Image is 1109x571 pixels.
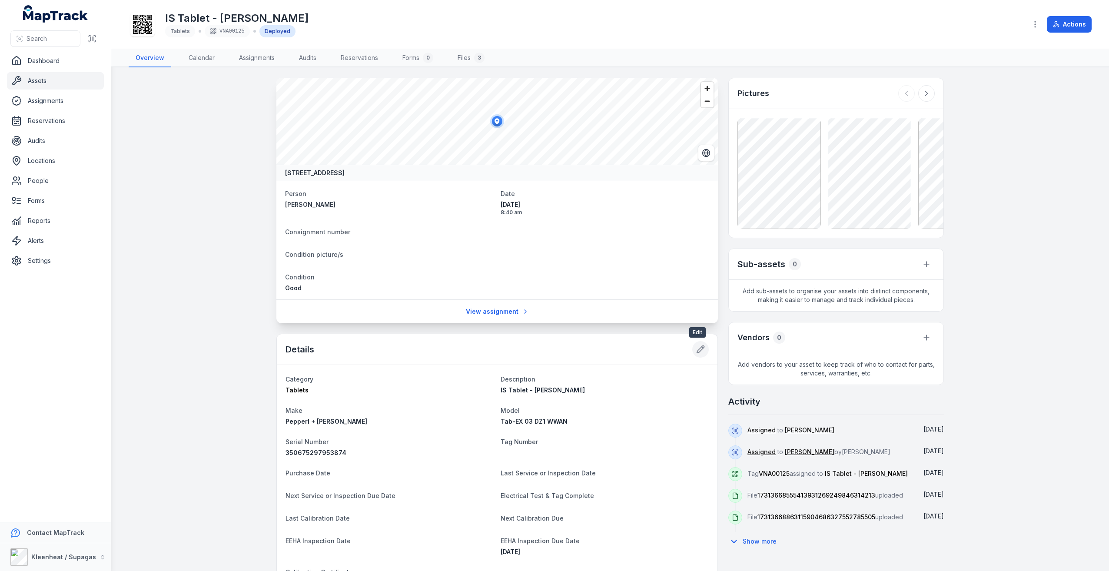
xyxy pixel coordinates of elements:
span: Edit [689,327,706,338]
span: [DATE] [923,512,944,520]
button: Switch to Satellite View [698,145,714,161]
a: Reservations [7,112,104,129]
span: Condition picture/s [285,251,343,258]
h2: Details [286,343,314,355]
span: Model [501,407,520,414]
span: Good [285,284,302,292]
div: 0 [423,53,433,63]
a: Assignments [232,49,282,67]
strong: [PERSON_NAME] [285,200,494,209]
span: 8:40 am [501,209,709,216]
a: Reservations [334,49,385,67]
span: Date [501,190,515,197]
a: MapTrack [23,5,88,23]
span: [DATE] [923,491,944,498]
a: Forms [7,192,104,209]
a: [PERSON_NAME] [785,448,834,456]
button: Zoom out [701,95,714,107]
div: VNA00125 [205,25,250,37]
button: Search [10,30,80,47]
span: to by [PERSON_NAME] [747,448,890,455]
span: Condition [285,273,315,281]
span: [DATE] [923,447,944,455]
div: 0 [789,258,801,270]
h2: Activity [728,395,760,408]
span: File uploaded [747,513,903,521]
span: Next Service or Inspection Due Date [286,492,395,499]
span: 350675297953874 [286,449,346,456]
span: Last Service or Inspection Date [501,469,596,477]
h3: Vendors [737,332,770,344]
span: Description [501,375,535,383]
span: File uploaded [747,491,903,499]
span: 17313668863115904686327552785505 [757,513,875,521]
a: Files3 [451,49,491,67]
a: Assigned [747,448,776,456]
span: 17313668555413931269249846314213 [757,491,875,499]
span: Tablets [286,386,309,394]
span: EEHA Inspection Date [286,537,351,544]
span: Pepperl + [PERSON_NAME] [286,418,367,425]
span: Consignment number [285,228,350,236]
time: 12/11/2024, 7:22:48 am [923,469,944,476]
span: Next Calibration Due [501,515,564,522]
time: 20/12/2024, 9:49:24 am [923,447,944,455]
span: Category [286,375,313,383]
a: Locations [7,152,104,169]
a: Calendar [182,49,222,67]
span: to [747,426,834,434]
div: Deployed [259,25,296,37]
a: Assets [7,72,104,90]
span: Electrical Test & Tag Complete [501,492,594,499]
a: People [7,172,104,189]
h2: Sub-assets [737,258,785,270]
time: 12/11/2024, 7:15:55 am [923,491,944,498]
strong: [STREET_ADDRESS] [285,169,345,177]
span: Tag assigned to [747,470,908,477]
strong: Contact MapTrack [27,529,84,536]
a: Audits [292,49,323,67]
span: [DATE] [501,548,520,555]
span: Add sub-assets to organise your assets into distinct components, making it easier to manage and t... [729,280,943,311]
span: [DATE] [501,200,709,209]
canvas: Map [276,78,718,165]
a: View assignment [460,303,535,320]
span: Person [285,190,306,197]
a: Assigned [747,426,776,435]
a: Reports [7,212,104,229]
a: Assignments [7,92,104,110]
h1: IS Tablet - [PERSON_NAME] [165,11,309,25]
a: Overview [129,49,171,67]
div: 0 [773,332,785,344]
span: Purchase Date [286,469,330,477]
span: VNA00125 [759,470,790,477]
button: Zoom in [701,82,714,95]
a: Forms0 [395,49,440,67]
span: Search [27,34,47,43]
span: IS Tablet - [PERSON_NAME] [501,386,585,394]
a: Dashboard [7,52,104,70]
a: [PERSON_NAME] [785,426,834,435]
span: Tag Number [501,438,538,445]
span: IS Tablet - [PERSON_NAME] [825,470,908,477]
a: Settings [7,252,104,269]
a: Alerts [7,232,104,249]
span: EEHA Inspection Due Date [501,537,580,544]
a: Audits [7,132,104,149]
span: Make [286,407,302,414]
span: Add vendors to your asset to keep track of who to contact for parts, services, warranties, etc. [729,353,943,385]
time: 23/12/2024, 8:40:51 am [501,200,709,216]
span: [DATE] [923,425,944,433]
time: 01/01/2025, 12:00:00 am [501,548,520,555]
span: Last Calibration Date [286,515,350,522]
button: Show more [728,532,782,551]
time: 23/12/2024, 8:40:51 am [923,425,944,433]
span: [DATE] [923,469,944,476]
span: Tab-EX 03 DZ1 WWAN [501,418,568,425]
div: 3 [474,53,485,63]
h3: Pictures [737,87,769,100]
button: Actions [1047,16,1092,33]
span: Tablets [170,28,190,34]
strong: Kleenheat / Supagas [31,553,96,561]
time: 12/11/2024, 7:15:51 am [923,512,944,520]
